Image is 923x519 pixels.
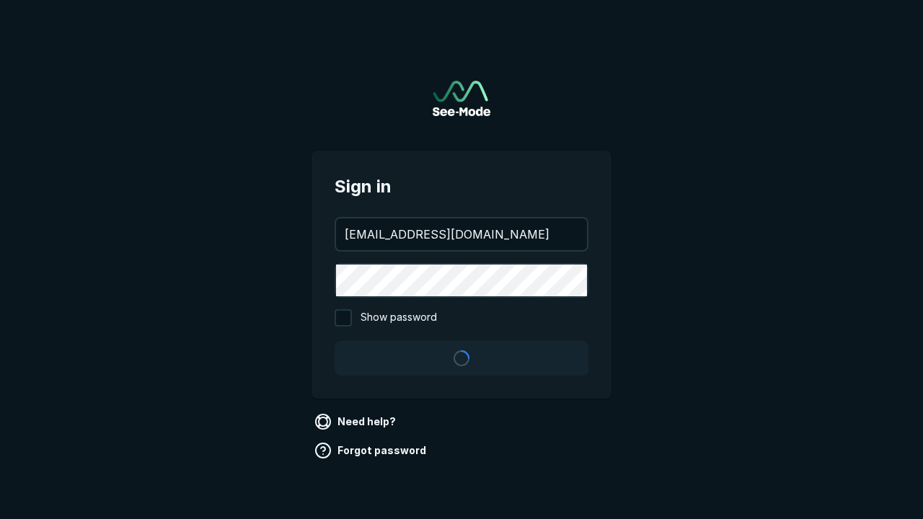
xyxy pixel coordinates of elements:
span: Sign in [335,174,588,200]
a: Go to sign in [433,81,490,116]
a: Need help? [312,410,402,433]
a: Forgot password [312,439,432,462]
input: your@email.com [336,218,587,250]
img: See-Mode Logo [433,81,490,116]
span: Show password [361,309,437,327]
